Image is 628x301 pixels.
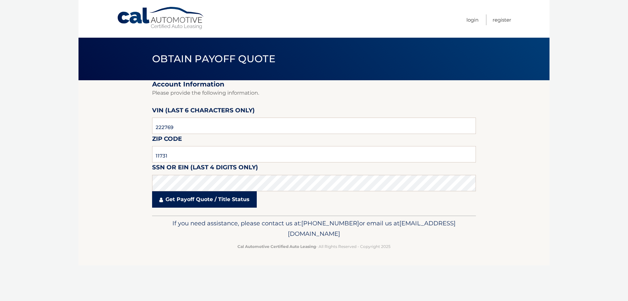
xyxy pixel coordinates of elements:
[301,219,359,227] span: [PHONE_NUMBER]
[466,14,479,25] a: Login
[152,162,258,175] label: SSN or EIN (last 4 digits only)
[117,7,205,30] a: Cal Automotive
[237,244,316,249] strong: Cal Automotive Certified Auto Leasing
[156,243,472,250] p: - All Rights Reserved - Copyright 2025
[152,191,257,208] a: Get Payoff Quote / Title Status
[152,105,255,118] label: VIN (last 6 characters only)
[493,14,511,25] a: Register
[152,53,275,65] span: Obtain Payoff Quote
[152,80,476,88] h2: Account Information
[152,134,182,146] label: Zip Code
[152,88,476,98] p: Please provide the following information.
[156,218,472,239] p: If you need assistance, please contact us at: or email us at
